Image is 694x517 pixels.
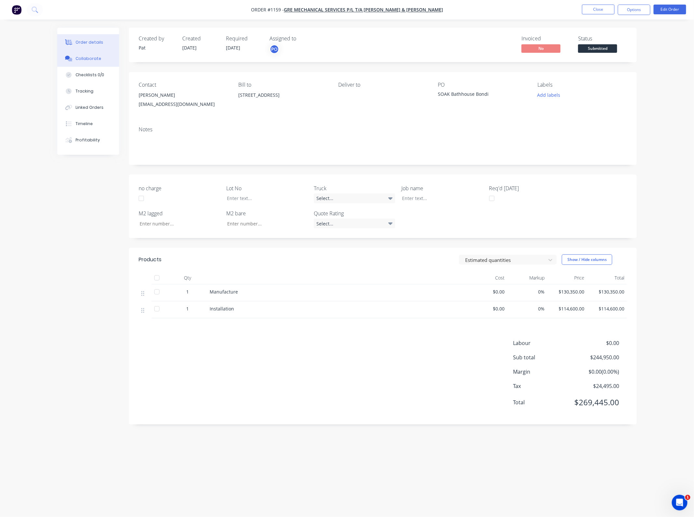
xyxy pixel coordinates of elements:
[139,184,220,192] label: no charge
[571,396,619,408] span: $269,445.00
[685,495,690,500] span: 1
[139,82,228,88] div: Contact
[186,305,189,312] span: 1
[76,121,93,127] div: Timeline
[562,254,612,265] button: Show / Hide columns
[521,36,570,42] div: Invoiced
[550,288,585,295] span: $130,350.00
[314,184,395,192] label: Truck
[226,184,308,192] label: Lot No
[314,194,395,203] div: Select...
[489,184,571,192] label: Req'd [DATE]
[571,368,619,376] span: $0.00 ( 0.00 %)
[186,288,189,295] span: 1
[590,305,625,312] span: $114,600.00
[578,36,627,42] div: Status
[314,209,395,217] label: Quote Rating
[521,44,561,52] span: No
[534,91,564,99] button: Add labels
[513,368,571,376] span: Margin
[470,305,505,312] span: $0.00
[587,271,627,284] div: Total
[222,219,308,228] input: Enter number...
[226,36,262,42] div: Required
[590,288,625,295] span: $130,350.00
[57,67,119,83] button: Checklists 0/0
[182,45,197,51] span: [DATE]
[510,288,545,295] span: 0%
[139,91,228,100] div: [PERSON_NAME]
[538,82,627,88] div: Labels
[238,91,327,111] div: [STREET_ADDRESS]
[182,36,218,42] div: Created
[139,256,161,264] div: Products
[510,305,545,312] span: 0%
[513,339,571,347] span: Labour
[654,5,686,14] button: Edit Order
[578,44,617,52] span: Submitted
[507,271,548,284] div: Markup
[12,5,21,15] img: Factory
[238,91,327,100] div: [STREET_ADDRESS]
[470,288,505,295] span: $0.00
[251,7,284,13] span: Order #1159 -
[402,184,483,192] label: Job name
[57,116,119,132] button: Timeline
[571,353,619,361] span: $244,950.00
[210,289,238,295] span: Manufacture
[550,305,585,312] span: $114,600.00
[76,39,103,45] div: Order details
[139,44,174,51] div: Pat
[618,5,650,15] button: Options
[76,105,104,110] div: Linked Orders
[76,56,101,62] div: Collaborate
[139,36,174,42] div: Created by
[76,88,93,94] div: Tracking
[513,398,571,406] span: Total
[467,271,507,284] div: Cost
[513,353,571,361] span: Sub total
[338,82,427,88] div: Deliver to
[438,82,527,88] div: PO
[672,495,687,510] iframe: Intercom live chat
[438,91,519,100] div: SOAK Bathhouse Bondi
[57,99,119,116] button: Linked Orders
[238,82,327,88] div: Bill to
[547,271,587,284] div: Price
[578,44,617,54] button: Submitted
[139,91,228,111] div: [PERSON_NAME][EMAIL_ADDRESS][DOMAIN_NAME]
[139,209,220,217] label: M2 lagged
[210,306,234,312] span: Installation
[76,72,104,78] div: Checklists 0/0
[284,7,443,13] a: GRE Mechanical Services P/L t/a [PERSON_NAME] & [PERSON_NAME]
[57,83,119,99] button: Tracking
[571,382,619,390] span: $24,495.00
[513,382,571,390] span: Tax
[582,5,615,14] button: Close
[270,44,279,54] button: PO
[226,45,240,51] span: [DATE]
[270,36,335,42] div: Assigned to
[226,209,308,217] label: M2 bare
[57,50,119,67] button: Collaborate
[76,137,100,143] div: Profitability
[57,34,119,50] button: Order details
[314,219,395,228] div: Select...
[134,219,220,228] input: Enter number...
[168,271,207,284] div: Qty
[57,132,119,148] button: Profitability
[571,339,619,347] span: $0.00
[139,126,627,133] div: Notes
[139,100,228,109] div: [EMAIL_ADDRESS][DOMAIN_NAME]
